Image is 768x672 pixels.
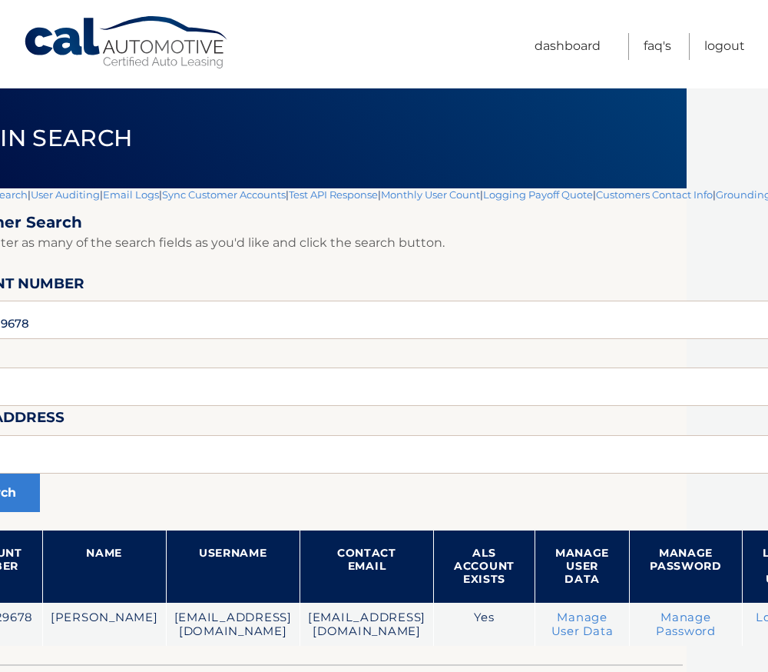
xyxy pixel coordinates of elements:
[704,33,745,60] a: Logout
[300,603,433,647] td: [EMAIL_ADDRESS][DOMAIN_NAME]
[162,188,286,201] a: Sync Customer Accounts
[434,603,535,647] td: Yes
[551,610,614,638] a: Manage User Data
[483,188,593,201] a: Logging Payoff Quote
[630,531,743,603] th: Manage Password
[42,603,166,647] td: [PERSON_NAME]
[31,188,100,201] a: User Auditing
[103,188,159,201] a: Email Logs
[381,188,480,201] a: Monthly User Count
[656,610,716,638] a: Manage Password
[535,33,601,60] a: Dashboard
[166,603,300,647] td: [EMAIL_ADDRESS][DOMAIN_NAME]
[166,531,300,603] th: Username
[42,531,166,603] th: Name
[300,531,433,603] th: Contact Email
[23,15,230,70] a: Cal Automotive
[434,531,535,603] th: ALS Account Exists
[289,188,378,201] a: Test API Response
[535,531,629,603] th: Manage User Data
[596,188,713,201] a: Customers Contact Info
[644,33,671,60] a: FAQ's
